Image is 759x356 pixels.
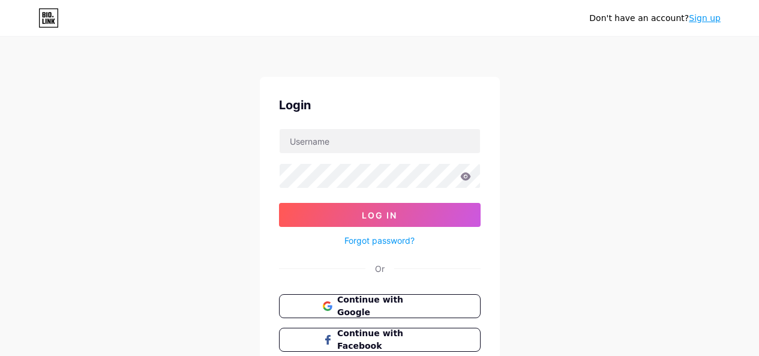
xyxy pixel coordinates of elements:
div: Login [279,96,481,114]
span: Log In [362,210,397,220]
span: Continue with Google [337,294,436,319]
input: Username [280,129,480,153]
a: Forgot password? [344,234,415,247]
div: Or [375,262,385,275]
a: Sign up [689,13,721,23]
button: Continue with Google [279,294,481,318]
div: Don't have an account? [589,12,721,25]
span: Continue with Facebook [337,327,436,352]
button: Log In [279,203,481,227]
button: Continue with Facebook [279,328,481,352]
